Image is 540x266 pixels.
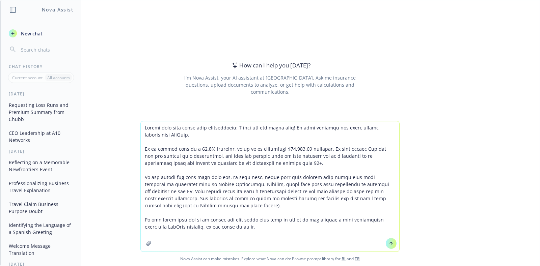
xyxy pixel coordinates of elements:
h1: Nova Assist [42,6,74,13]
p: Current account [12,75,43,81]
input: Search chats [20,45,73,54]
div: I'm Nova Assist, your AI assistant at [GEOGRAPHIC_DATA]. Ask me insurance questions, upload docum... [175,74,365,95]
span: Nova Assist can make mistakes. Explore what Nova can do: Browse prompt library for and [3,252,537,266]
button: Travel Claim Business Purpose Doubt [6,199,76,217]
button: Welcome Message Translation [6,240,76,259]
button: Professionalizing Business Travel Explanation [6,178,76,196]
button: CEO Leadership at A10 Networks [6,127,76,146]
button: Identifying the Language of a Spanish Greeting [6,219,76,238]
div: Chat History [1,64,81,69]
button: Reflecting on a Memorable Newfrontiers Event [6,157,76,175]
button: New chat [6,27,76,39]
div: [DATE] [1,148,81,154]
span: New chat [20,30,43,37]
textarea: Loremi dolo sita conse adip elitseddoeiu: T inci utl etd magna aliq! En admi veniamqu nos exerc u... [141,121,399,252]
p: All accounts [47,75,70,81]
div: [DATE] [1,91,81,97]
a: TR [355,256,360,262]
a: BI [342,256,346,262]
div: How can I help you [DATE]? [230,61,310,70]
button: Requesting Loss Runs and Premium Summary from Chubb [6,99,76,125]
